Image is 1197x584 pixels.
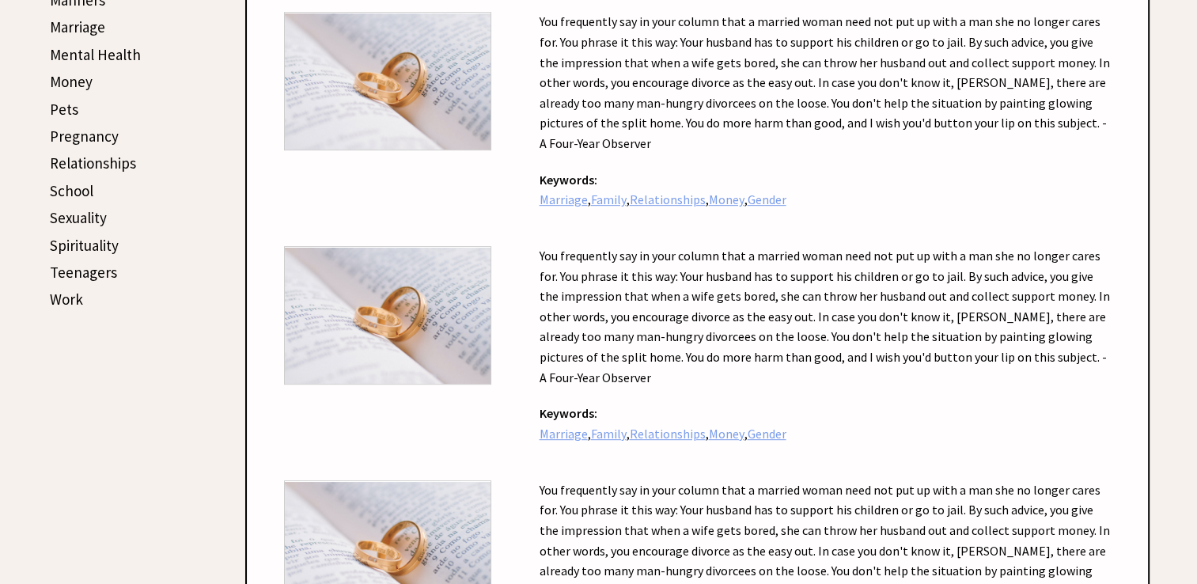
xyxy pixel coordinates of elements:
a: Pregnancy [50,127,119,146]
a: Relationships [50,154,136,173]
img: marriage.jpg [284,12,491,150]
a: Marriage [540,192,588,207]
a: Marriage [540,426,588,442]
a: Marriage [50,17,105,36]
a: Sexuality [50,208,107,227]
a: Gender [748,426,786,442]
a: Money [709,426,744,442]
a: Gender [748,192,786,207]
div: , , , , [540,190,1112,210]
a: Money [709,192,744,207]
strong: Keywords: [540,172,597,188]
a: Spirituality [50,236,119,255]
a: Mental Health [50,45,141,64]
a: Relationships [630,192,706,207]
a: Family [591,192,627,207]
a: Pets [50,100,78,119]
a: Teenagers [50,263,117,282]
img: marriage.jpg [284,246,491,385]
a: Family [591,426,627,442]
a: Work [50,290,83,309]
div: , , , , [540,424,1112,444]
strong: Keywords: [540,405,597,421]
a: You frequently say in your column that a married woman need not put up with a man she no longer c... [540,248,1110,401]
a: School [50,181,93,200]
a: Money [50,72,93,91]
a: Relationships [630,426,706,442]
a: You frequently say in your column that a married woman need not put up with a man she no longer c... [540,13,1110,167]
